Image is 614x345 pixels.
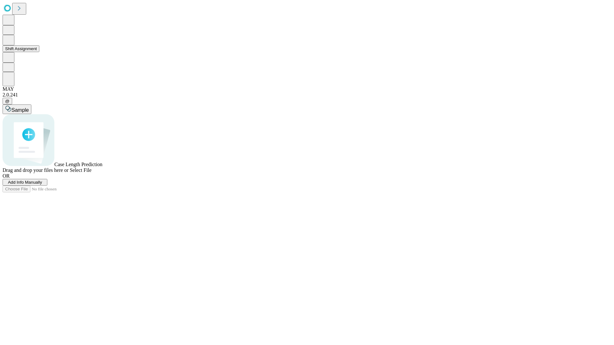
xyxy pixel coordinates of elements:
[12,107,29,113] span: Sample
[3,173,10,179] span: OR
[54,162,102,167] span: Case Length Prediction
[3,92,611,98] div: 2.0.241
[3,98,12,104] button: @
[8,180,42,185] span: Add Info Manually
[5,99,10,103] span: @
[3,167,68,173] span: Drag and drop your files here or
[3,104,31,114] button: Sample
[3,179,47,186] button: Add Info Manually
[70,167,91,173] span: Select File
[3,86,611,92] div: MAY
[3,45,39,52] button: Shift Assignment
